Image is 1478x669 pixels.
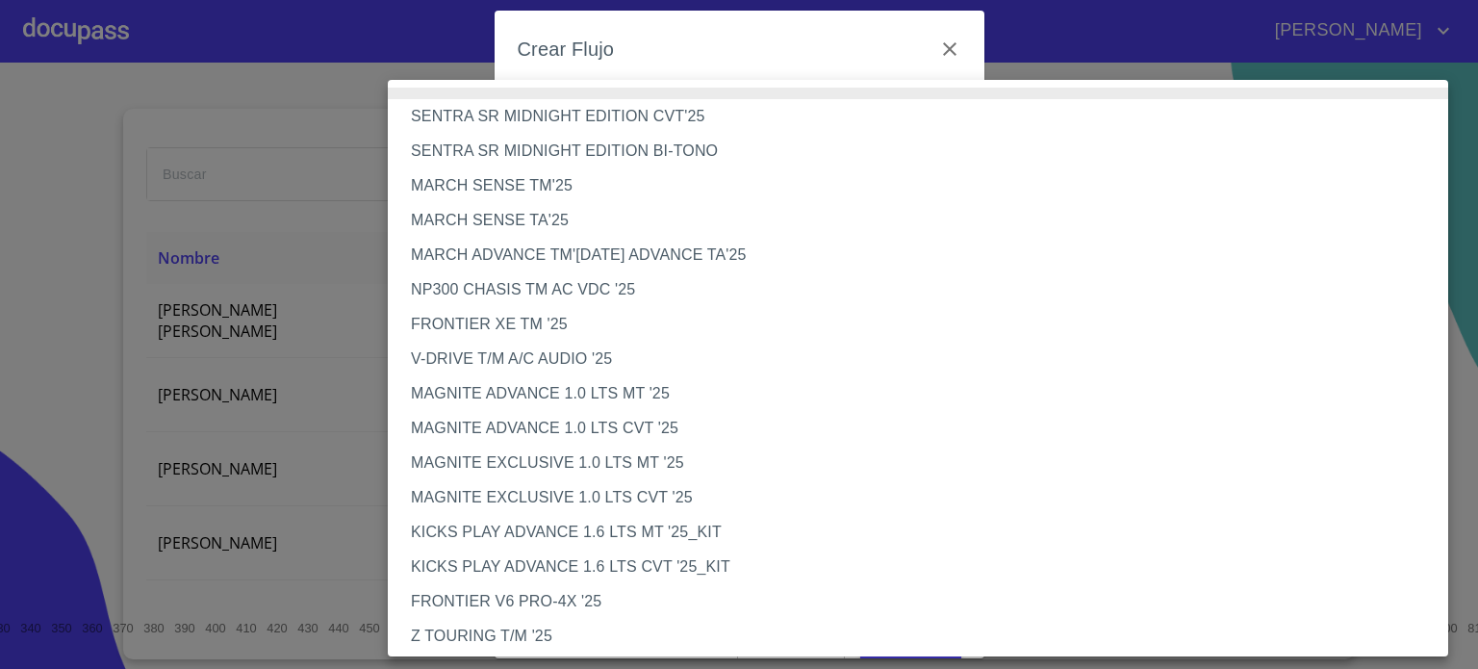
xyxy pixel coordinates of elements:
[388,619,1463,654] li: Z TOURING T/M '25
[388,134,1463,168] li: SENTRA SR MIDNIGHT EDITION BI-TONO
[388,307,1463,342] li: FRONTIER XE TM '25
[388,584,1463,619] li: FRONTIER V6 PRO-4X '25
[388,99,1463,134] li: SENTRA SR MIDNIGHT EDITION CVT'25
[388,550,1463,584] li: KICKS PLAY ADVANCE 1.6 LTS CVT '25_KIT
[388,168,1463,203] li: MARCH SENSE TM'25
[388,238,1463,272] li: MARCH ADVANCE TM'[DATE] ADVANCE TA'25
[388,411,1463,446] li: MAGNITE ADVANCE 1.0 LTS CVT '25
[388,376,1463,411] li: MAGNITE ADVANCE 1.0 LTS MT '25
[388,342,1463,376] li: V-DRIVE T/M A/C AUDIO '25
[388,203,1463,238] li: MARCH SENSE TA'25
[388,446,1463,480] li: MAGNITE EXCLUSIVE 1.0 LTS MT '25
[388,480,1463,515] li: MAGNITE EXCLUSIVE 1.0 LTS CVT '25
[388,272,1463,307] li: NP300 CHASIS TM AC VDC '25
[388,515,1463,550] li: KICKS PLAY ADVANCE 1.6 LTS MT '25_KIT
